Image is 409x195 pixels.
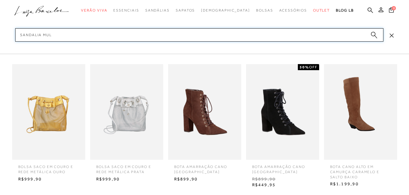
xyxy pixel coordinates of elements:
span: BOTA CANO ALTO EM CAMURÇA CARAMELO E SALTO BAIXO [326,160,396,180]
a: categoryNavScreenReaderText [256,5,273,16]
span: Bolsas [256,8,273,12]
a: categoryNavScreenReaderText [279,5,307,16]
a: noSubCategoriesText [201,5,250,16]
button: 0 [387,7,396,15]
a: BOLSA SACO EM COURO E REDE METÁLICA OURO BOLSA SACO EM COURO E REDE METÁLICA OURO R$999,90 [11,64,87,183]
strong: 50% [300,65,309,69]
a: categoryNavScreenReaderText [113,5,139,16]
span: BOTA AMARRAÇÃO CANO [GEOGRAPHIC_DATA] [248,160,318,175]
span: BOTA AMARRAÇÃO CANO [GEOGRAPHIC_DATA] [170,160,240,175]
span: OFF [309,65,317,69]
span: Sapatos [176,8,195,12]
span: R$999,90 [14,175,84,184]
span: R$999,90 [92,175,162,184]
span: Sandálias [145,8,170,12]
span: 0 [392,6,396,10]
span: Acessórios [279,8,307,12]
span: BOLSA SACO EM COURO E REDE METÁLICA OURO [14,160,84,175]
a: categoryNavScreenReaderText [313,5,330,16]
a: categoryNavScreenReaderText [81,5,107,16]
span: BOLSA SACO EM COURO E REDE METÁLICA PRATA [92,160,162,175]
span: R$1.199,90 [326,180,396,189]
span: R$449,95 [248,180,318,190]
img: BOTA AMARRAÇÃO CANO BAIXO SALTO ALTO PRETO [246,64,319,160]
span: R$899,90 [248,175,318,184]
span: Verão Viva [81,8,107,12]
a: BOTA AMARRAÇÃO CANO BAIXO SALTO ALTO CAFÉ BOTA AMARRAÇÃO CANO [GEOGRAPHIC_DATA] R$899,90 [167,64,243,183]
img: BOTA AMARRAÇÃO CANO BAIXO SALTO ALTO CAFÉ [168,64,241,160]
span: [DEMOGRAPHIC_DATA] [201,8,250,12]
img: BOLSA SACO EM COURO E REDE METÁLICA OURO [12,64,85,160]
a: categoryNavScreenReaderText [145,5,170,16]
img: BOLSA SACO EM COURO E REDE METÁLICA PRATA [90,64,163,160]
span: Essenciais [113,8,139,12]
span: R$899,90 [170,175,240,184]
a: categoryNavScreenReaderText [176,5,195,16]
img: BOTA CANO ALTO EM CAMURÇA CARAMELO E SALTO BAIXO [324,64,397,160]
a: BLOG LB [336,5,354,16]
input: Buscar. [15,28,383,42]
a: BOTA AMARRAÇÃO CANO BAIXO SALTO ALTO PRETO 50%OFF BOTA AMARRAÇÃO CANO [GEOGRAPHIC_DATA] R$899,90 ... [245,64,321,190]
a: BOTA CANO ALTO EM CAMURÇA CARAMELO E SALTO BAIXO BOTA CANO ALTO EM CAMURÇA CARAMELO E SALTO BAIXO... [323,64,399,189]
a: BOLSA SACO EM COURO E REDE METÁLICA PRATA BOLSA SACO EM COURO E REDE METÁLICA PRATA R$999,90 [89,64,165,183]
span: Outlet [313,8,330,12]
span: BLOG LB [336,8,354,12]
